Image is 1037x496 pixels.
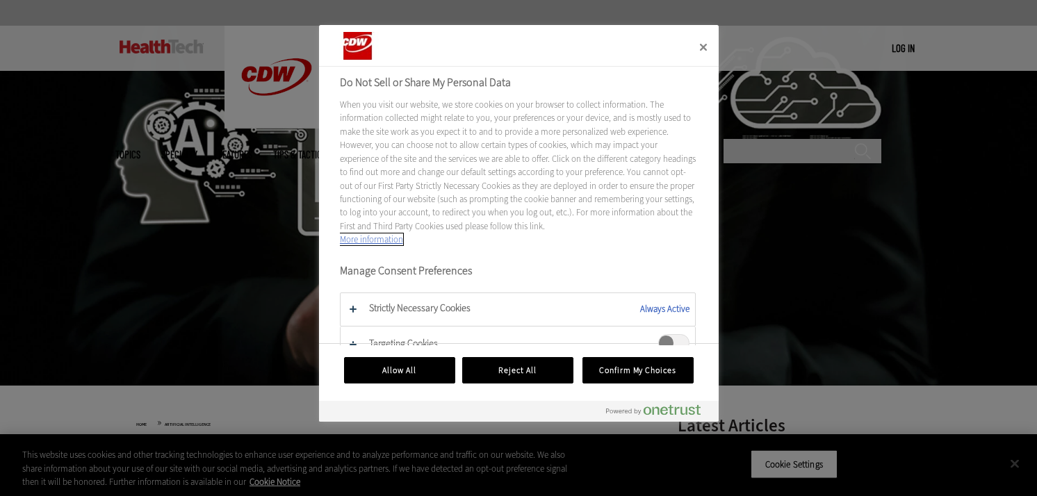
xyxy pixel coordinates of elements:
[344,357,455,383] button: Allow All
[340,233,403,245] a: More information about your privacy, opens in a new tab
[340,32,423,60] div: Company Logo
[340,264,696,286] h3: Manage Consent Preferences
[340,98,696,247] div: When you visit our website, we store cookies on your browser to collect information. The informat...
[340,74,696,91] h2: Do Not Sell or Share My Personal Data
[462,357,573,383] button: Reject All
[658,334,689,352] span: Targeting Cookies
[688,32,719,63] button: Close
[606,404,701,415] img: Powered by OneTrust Opens in a new Tab
[319,25,719,422] div: Preference center
[319,25,719,422] div: Do Not Sell or Share My Personal Data
[606,404,712,422] a: Powered by OneTrust Opens in a new Tab
[582,357,694,383] button: Confirm My Choices
[340,32,407,60] img: Company Logo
